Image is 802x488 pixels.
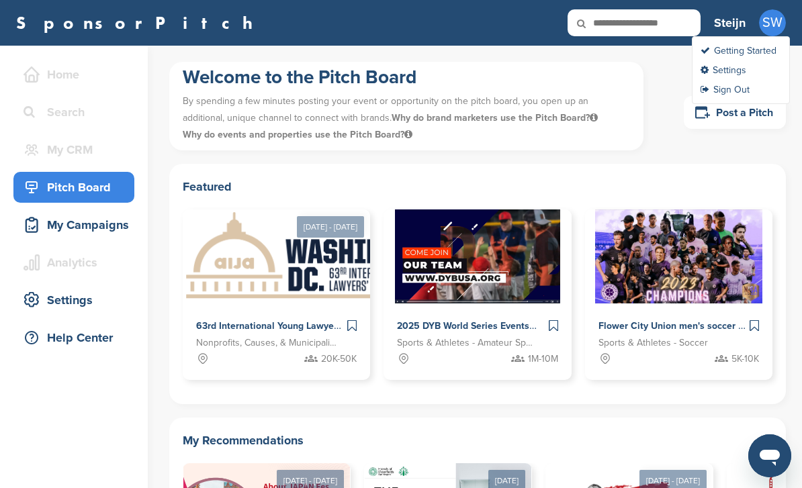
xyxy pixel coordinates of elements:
[321,352,357,367] span: 20K-50K
[20,250,134,275] div: Analytics
[16,14,261,32] a: SponsorPitch
[20,100,134,124] div: Search
[759,9,786,36] span: SW
[392,112,598,124] span: Why do brand marketers use the Pitch Board?
[13,59,134,90] a: Home
[183,188,370,380] a: [DATE] - [DATE] Sponsorpitch & 63rd International Young Lawyers' Congress Nonprofits, Causes, & M...
[20,326,134,350] div: Help Center
[183,89,630,147] p: By spending a few minutes posting your event or opportunity on the pitch board, you open up an ad...
[196,336,337,350] span: Nonprofits, Causes, & Municipalities - Professional Development
[397,320,529,332] span: 2025 DYB World Series Events
[701,45,776,56] a: Getting Started
[684,96,786,129] a: Post a Pitch
[20,175,134,199] div: Pitch Board
[714,8,746,38] a: Steijn
[701,84,750,95] a: Sign Out
[183,65,630,89] h1: Welcome to the Pitch Board
[20,62,134,87] div: Home
[20,288,134,312] div: Settings
[595,209,762,303] img: Sponsorpitch &
[13,285,134,315] a: Settings
[183,209,449,303] img: Sponsorpitch &
[397,336,537,350] span: Sports & Athletes - Amateur Sports Leagues
[714,13,746,32] h3: Steijn
[20,138,134,162] div: My CRM
[13,134,134,165] a: My CRM
[196,320,388,332] span: 63rd International Young Lawyers' Congress
[13,209,134,240] a: My Campaigns
[13,322,134,353] a: Help Center
[183,177,772,196] h2: Featured
[731,352,759,367] span: 5K-10K
[585,209,772,380] a: Sponsorpitch & Flower City Union men's soccer & Flower City 1872 women's soccer Sports & Athletes...
[13,97,134,128] a: Search
[20,213,134,237] div: My Campaigns
[598,336,708,350] span: Sports & Athletes - Soccer
[13,247,134,278] a: Analytics
[528,352,558,367] span: 1M-10M
[183,431,772,450] h2: My Recommendations
[748,434,791,477] iframe: Knop om het berichtenvenster te openen
[395,209,561,303] img: Sponsorpitch &
[384,209,571,380] a: Sponsorpitch & 2025 DYB World Series Events Sports & Athletes - Amateur Sports Leagues 1M-10M
[297,216,364,238] div: [DATE] - [DATE]
[701,64,746,76] a: Settings
[13,172,134,203] a: Pitch Board
[183,129,412,140] span: Why do events and properties use the Pitch Board?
